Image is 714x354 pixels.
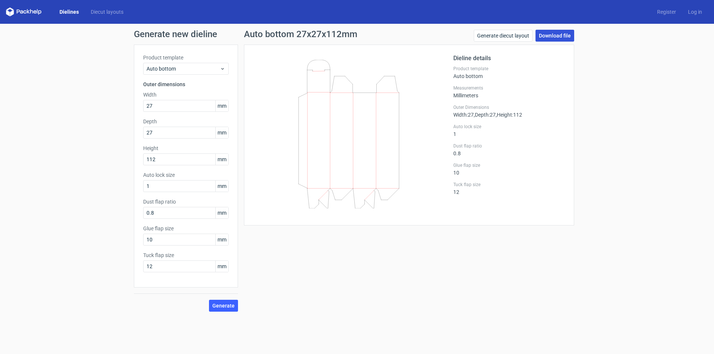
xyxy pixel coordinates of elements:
[682,8,708,16] a: Log in
[215,207,228,218] span: mm
[143,225,229,232] label: Glue flap size
[212,303,235,308] span: Generate
[143,144,229,152] label: Height
[453,143,565,156] div: 0.8
[54,8,85,16] a: Dielines
[215,154,228,165] span: mm
[134,30,580,39] h1: Generate new dieline
[453,124,565,137] div: 1
[215,261,228,272] span: mm
[453,182,565,195] div: 12
[143,118,229,125] label: Depth
[453,54,565,63] h2: Dieline details
[215,127,228,138] span: mm
[143,81,229,88] h3: Outer dimensions
[143,251,229,259] label: Tuck flap size
[453,162,565,168] label: Glue flap size
[453,112,474,118] span: Width : 27
[535,30,574,42] a: Download file
[453,66,565,72] label: Product template
[453,66,565,79] div: Auto bottom
[474,112,496,118] span: , Depth : 27
[143,171,229,179] label: Auto lock size
[453,85,565,91] label: Measurements
[215,100,228,111] span: mm
[85,8,129,16] a: Diecut layouts
[143,198,229,205] label: Dust flap ratio
[147,65,220,72] span: Auto bottom
[651,8,682,16] a: Register
[453,162,565,176] div: 10
[143,91,229,98] label: Width
[215,181,228,192] span: mm
[453,143,565,149] label: Dust flap ratio
[453,85,565,98] div: Millimeters
[209,300,238,312] button: Generate
[215,234,228,245] span: mm
[453,104,565,110] label: Outer Dimensions
[496,112,522,118] span: , Height : 112
[453,124,565,130] label: Auto lock size
[474,30,533,42] a: Generate diecut layout
[143,54,229,61] label: Product template
[453,182,565,188] label: Tuck flap size
[244,30,357,39] h1: Auto bottom 27x27x112mm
